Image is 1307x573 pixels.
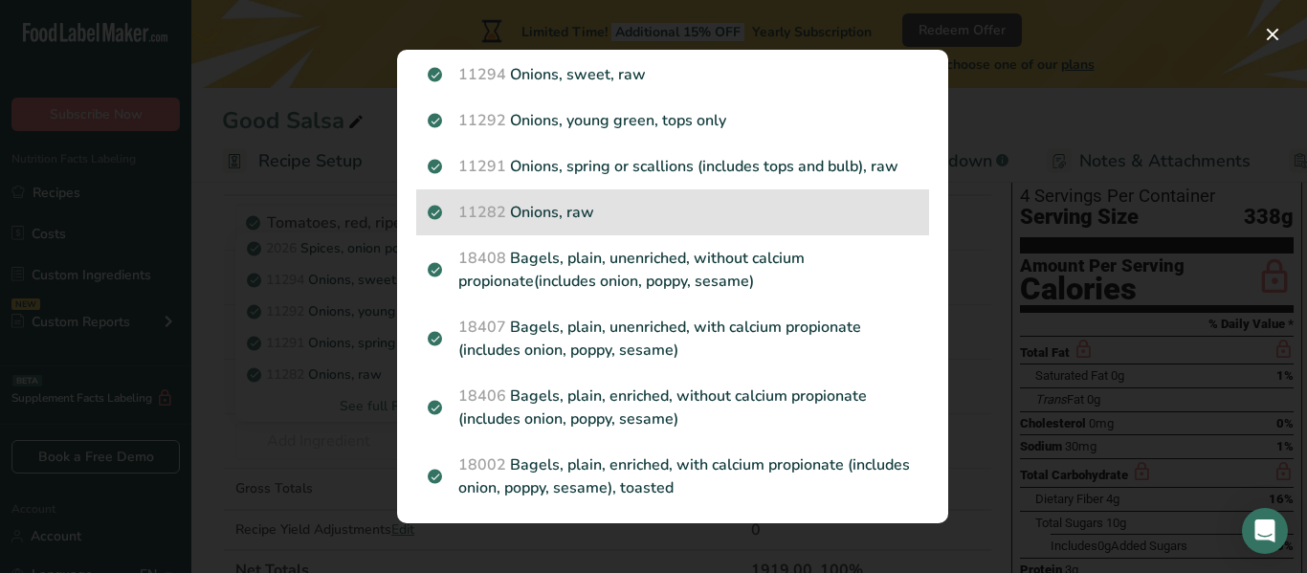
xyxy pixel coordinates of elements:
p: Onions, sweet, raw [428,63,918,86]
span: 11294 [458,64,506,85]
span: 18002 [458,454,506,475]
p: Bagels, plain, enriched, with calcium propionate (includes onion, poppy, sesame), toasted [428,453,918,499]
span: 18406 [458,386,506,407]
p: Bagels, plain, enriched, without calcium propionate (includes onion, poppy, sesame) [428,385,918,430]
span: 11282 [458,202,506,223]
p: Bagels, plain, enriched, with calcium propionate (includes onion, poppy, sesame) [428,522,918,568]
p: Bagels, plain, unenriched, with calcium propionate (includes onion, poppy, sesame) [428,316,918,362]
p: Onions, raw [428,201,918,224]
p: Onions, young green, tops only [428,109,918,132]
span: 11291 [458,156,506,177]
span: 18407 [458,317,506,338]
span: 11292 [458,110,506,131]
span: 18408 [458,248,506,269]
div: Open Intercom Messenger [1242,508,1288,554]
p: Bagels, plain, unenriched, without calcium propionate(includes onion, poppy, sesame) [428,247,918,293]
p: Onions, spring or scallions (includes tops and bulb), raw [428,155,918,178]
